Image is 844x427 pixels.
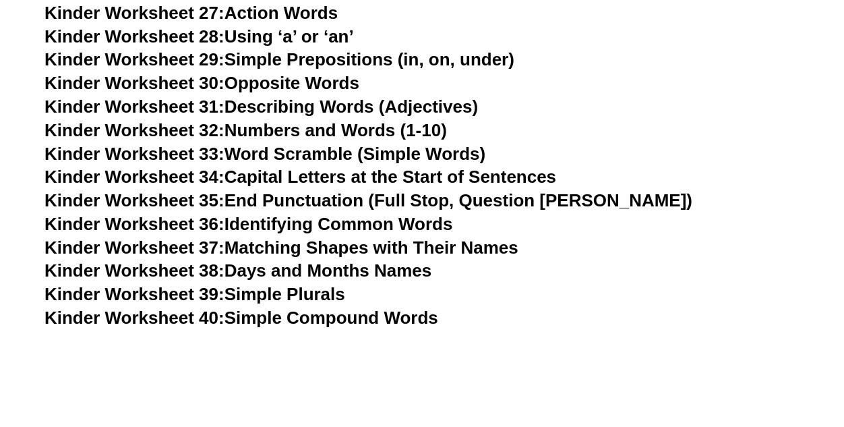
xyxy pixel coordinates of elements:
[44,26,354,47] a: Kinder Worksheet 28:Using ‘a’ or ‘an’
[44,3,338,23] a: Kinder Worksheet 27:Action Words
[44,308,438,328] a: Kinder Worksheet 40:Simple Compound Words
[44,190,692,210] a: Kinder Worksheet 35:End Punctuation (Full Stop, Question [PERSON_NAME])
[44,144,224,164] span: Kinder Worksheet 33:
[44,120,224,140] span: Kinder Worksheet 32:
[44,73,359,93] a: Kinder Worksheet 30:Opposite Words
[44,190,224,210] span: Kinder Worksheet 35:
[44,3,224,23] span: Kinder Worksheet 27:
[44,49,514,69] a: Kinder Worksheet 29:Simple Prepositions (in, on, under)
[44,260,224,281] span: Kinder Worksheet 38:
[44,284,345,304] a: Kinder Worksheet 39:Simple Plurals
[44,237,518,258] a: Kinder Worksheet 37:Matching Shapes with Their Names
[44,144,485,164] a: Kinder Worksheet 33:Word Scramble (Simple Words)
[44,167,224,187] span: Kinder Worksheet 34:
[44,26,224,47] span: Kinder Worksheet 28:
[620,275,844,427] iframe: Chat Widget
[44,167,556,187] a: Kinder Worksheet 34:Capital Letters at the Start of Sentences
[44,49,224,69] span: Kinder Worksheet 29:
[44,96,478,117] a: Kinder Worksheet 31:Describing Words (Adjectives)
[44,214,224,234] span: Kinder Worksheet 36:
[44,96,224,117] span: Kinder Worksheet 31:
[44,237,224,258] span: Kinder Worksheet 37:
[44,260,431,281] a: Kinder Worksheet 38:Days and Months Names
[44,73,224,93] span: Kinder Worksheet 30:
[44,120,447,140] a: Kinder Worksheet 32:Numbers and Words (1-10)
[44,214,452,234] a: Kinder Worksheet 36:Identifying Common Words
[44,284,224,304] span: Kinder Worksheet 39:
[44,308,224,328] span: Kinder Worksheet 40:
